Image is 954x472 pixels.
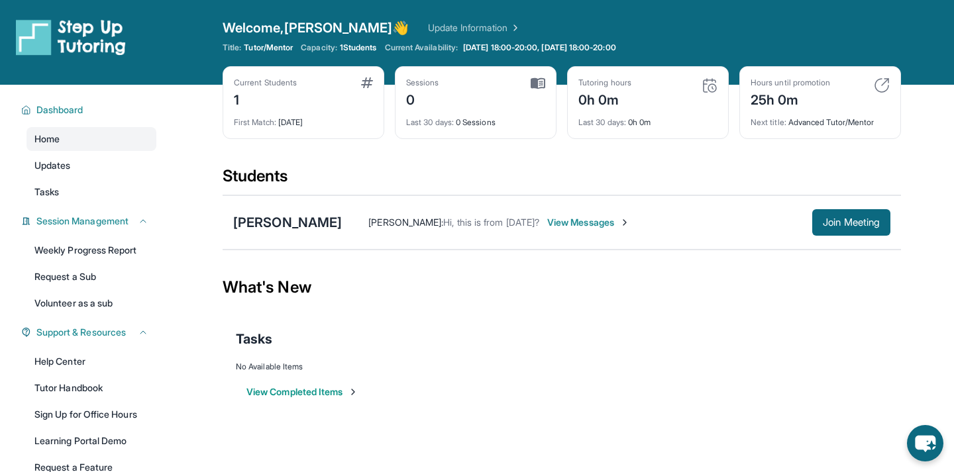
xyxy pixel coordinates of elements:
div: 25h 0m [751,88,830,109]
span: [PERSON_NAME] : [368,216,443,228]
div: Tutoring hours [578,77,631,88]
span: Title: [223,42,241,53]
button: Dashboard [31,103,148,117]
a: Tutor Handbook [26,376,156,400]
span: Hi, this is from [DATE]? [443,216,539,228]
a: Updates [26,154,156,177]
a: Sign Up for Office Hours [26,402,156,426]
div: Sessions [406,77,439,88]
div: Advanced Tutor/Mentor [751,109,890,128]
span: Last 30 days : [578,117,626,127]
span: Last 30 days : [406,117,454,127]
div: [PERSON_NAME] [233,213,342,232]
div: 0 Sessions [406,109,545,128]
a: Volunteer as a sub [26,291,156,315]
span: Tasks [34,185,59,199]
img: logo [16,19,126,56]
a: Help Center [26,350,156,373]
span: Tutor/Mentor [244,42,293,53]
span: Session Management [36,214,129,228]
a: [DATE] 18:00-20:00, [DATE] 18:00-20:00 [460,42,619,53]
a: Tasks [26,180,156,204]
div: 0h 0m [578,109,717,128]
img: card [531,77,545,89]
span: Welcome, [PERSON_NAME] 👋 [223,19,409,37]
span: View Messages [547,216,630,229]
div: 0h 0m [578,88,631,109]
img: Chevron-Right [619,217,630,228]
span: Home [34,132,60,146]
span: Dashboard [36,103,83,117]
button: Join Meeting [812,209,890,236]
a: Update Information [428,21,521,34]
div: 1 [234,88,297,109]
span: Capacity: [301,42,337,53]
a: Learning Portal Demo [26,429,156,453]
div: What's New [223,258,901,316]
img: Chevron Right [507,21,521,34]
img: card [702,77,717,93]
img: card [361,77,373,88]
span: Join Meeting [823,218,880,226]
span: 1 Students [340,42,377,53]
div: Current Students [234,77,297,88]
span: [DATE] 18:00-20:00, [DATE] 18:00-20:00 [463,42,616,53]
div: Hours until promotion [751,77,830,88]
button: View Completed Items [246,385,358,399]
span: Tasks [236,330,272,348]
div: No Available Items [236,361,888,372]
a: Request a Sub [26,265,156,289]
button: chat-button [907,425,943,461]
a: Home [26,127,156,151]
button: Session Management [31,214,148,228]
a: Weekly Progress Report [26,238,156,262]
span: Support & Resources [36,326,126,339]
span: Updates [34,159,71,172]
img: card [874,77,890,93]
span: Current Availability: [385,42,458,53]
span: First Match : [234,117,276,127]
div: Students [223,165,901,195]
div: [DATE] [234,109,373,128]
div: 0 [406,88,439,109]
span: Next title : [751,117,786,127]
button: Support & Resources [31,326,148,339]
